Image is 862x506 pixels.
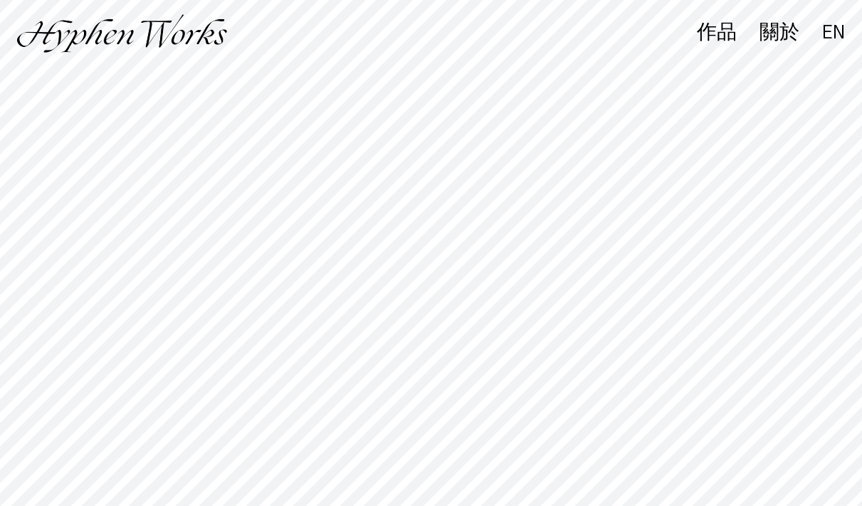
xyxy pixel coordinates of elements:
a: 關於 [759,26,799,42]
a: EN [822,25,845,40]
div: 作品 [697,23,737,43]
a: 作品 [697,26,737,42]
div: 關於 [759,23,799,43]
img: Hyphen Works [17,14,227,53]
